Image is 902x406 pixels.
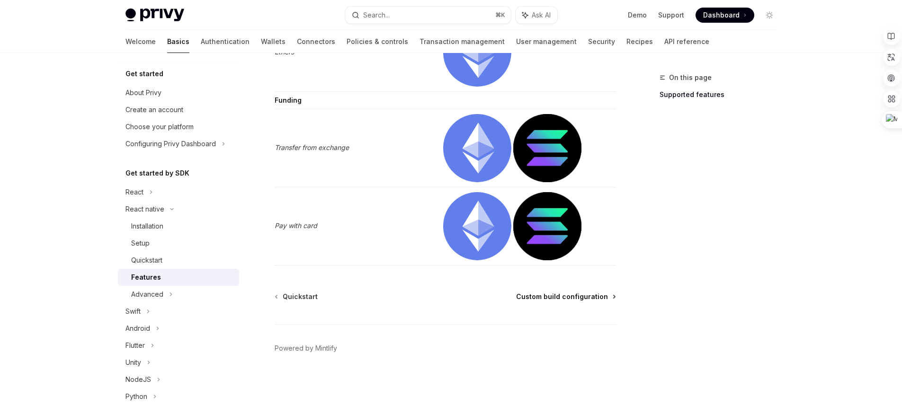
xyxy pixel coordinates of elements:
em: Transfer from exchange [275,143,349,151]
div: React [125,186,143,198]
div: Features [131,272,161,283]
div: About Privy [125,87,161,98]
a: Recipes [626,30,653,53]
img: solana.png [513,114,581,182]
h5: Get started by SDK [125,168,189,179]
div: Setup [131,238,150,249]
div: NodeJS [125,374,151,385]
strong: Funding [275,96,302,104]
div: Configuring Privy Dashboard [125,138,216,150]
button: Search...⌘K [345,7,511,24]
img: ethereum.png [443,192,511,260]
a: Installation [118,218,239,235]
div: Quickstart [131,255,162,266]
span: On this page [669,72,712,83]
a: Authentication [201,30,250,53]
span: Dashboard [703,10,740,20]
a: Create an account [118,101,239,118]
div: Installation [131,221,163,232]
div: Flutter [125,340,145,351]
img: light logo [125,9,184,22]
span: Quickstart [283,292,318,301]
em: Pay with card [275,221,317,229]
a: Quickstart [118,252,239,269]
em: Ethers [275,48,294,56]
span: Ask AI [532,10,551,20]
div: Python [125,391,147,402]
a: Features [118,269,239,286]
a: Wallets [261,30,286,53]
a: Supported features [660,87,785,102]
div: Android [125,323,150,334]
a: Support [658,10,684,20]
a: Policies & controls [347,30,408,53]
a: Connectors [297,30,335,53]
a: About Privy [118,84,239,101]
span: ⌘ K [495,11,505,19]
button: Toggle dark mode [762,8,777,23]
h5: Get started [125,68,163,79]
a: Setup [118,235,239,252]
a: Security [588,30,615,53]
a: Transaction management [420,30,505,53]
div: Choose your platform [125,121,194,132]
a: User management [516,30,577,53]
a: Basics [167,30,189,53]
div: Search... [363,9,390,21]
div: React native [125,203,164,215]
a: Powered by Mintlify [275,344,337,353]
div: Create an account [125,104,183,115]
button: Ask AI [516,7,557,24]
a: Demo [628,10,647,20]
div: Swift [125,306,141,317]
a: Dashboard [696,8,754,23]
a: Custom build configuration [516,292,615,301]
a: Welcome [125,30,156,53]
div: Unity [125,357,141,368]
a: Quickstart [276,292,318,301]
span: Custom build configuration [516,292,608,301]
a: Choose your platform [118,118,239,135]
img: solana.png [513,192,581,260]
a: API reference [664,30,709,53]
img: ethereum.png [443,114,511,182]
div: Advanced [131,289,163,300]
